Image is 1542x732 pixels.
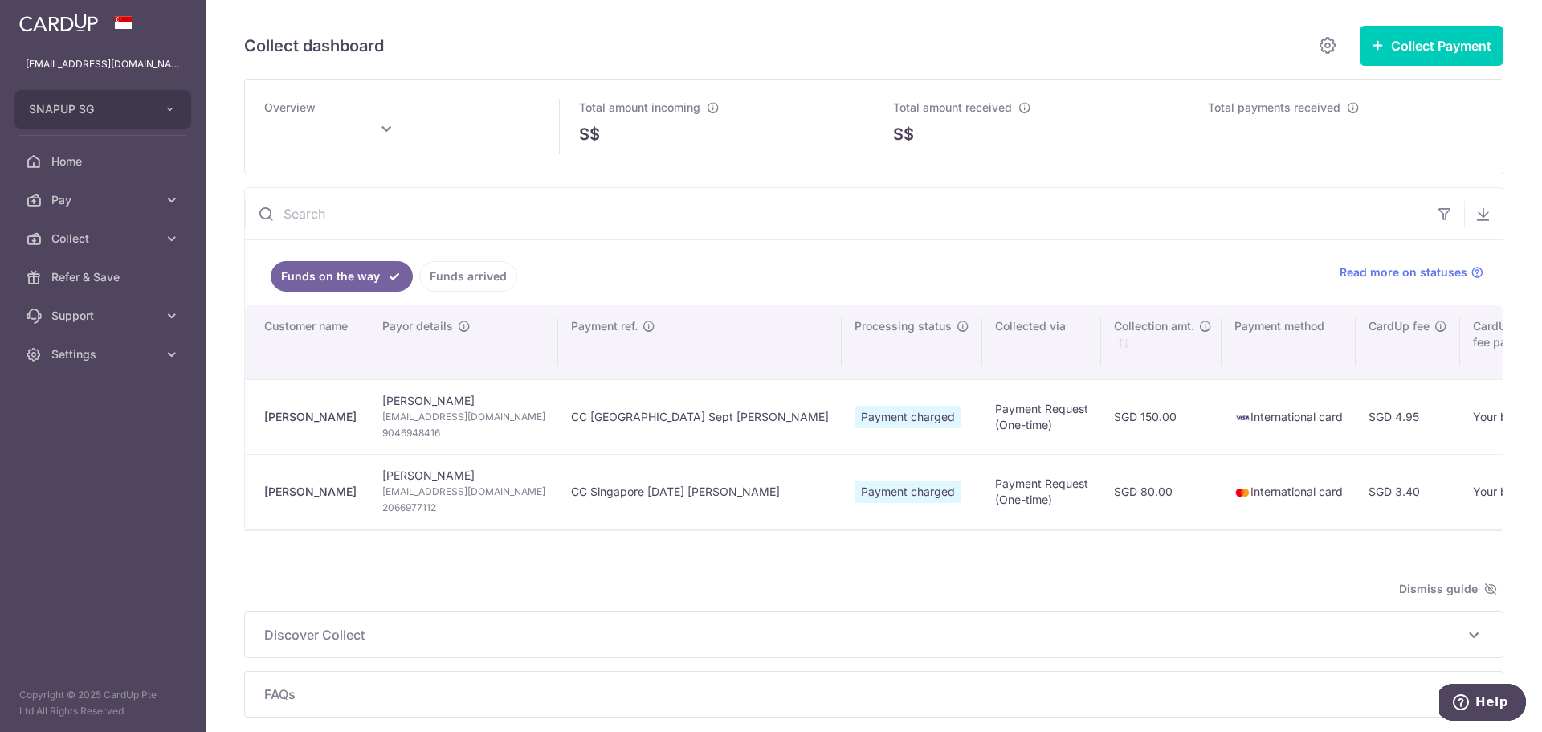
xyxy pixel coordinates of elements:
th: Customer name [245,305,369,379]
th: CardUp fee [1356,305,1460,379]
span: Help [36,11,69,26]
span: Dismiss guide [1399,579,1497,599]
img: CardUp [19,13,98,32]
span: FAQs [264,685,1464,704]
span: Settings [51,346,157,362]
span: Processing status [855,318,952,334]
td: International card [1222,454,1356,529]
span: Collect [51,231,157,247]
img: mastercard-sm-87a3fd1e0bddd137fecb07648320f44c262e2538e7db6024463105ddbc961eb2.png [1234,485,1250,501]
span: Refer & Save [51,269,157,285]
span: Overview [264,100,316,114]
th: Payment method [1222,305,1356,379]
th: Collected via [982,305,1101,379]
p: [EMAIL_ADDRESS][DOMAIN_NAME] [26,56,180,72]
span: 2066977112 [382,500,545,516]
input: Search [245,188,1426,239]
span: Discover Collect [264,625,1464,644]
span: CardUp fee payor [1473,318,1524,350]
span: CardUp fee [1369,318,1430,334]
button: SNAPUP SG [14,90,191,129]
a: Funds on the way [271,261,413,292]
span: Home [51,153,157,170]
p: Discover Collect [264,625,1483,644]
span: [EMAIL_ADDRESS][DOMAIN_NAME] [382,484,545,500]
td: SGD 150.00 [1101,379,1222,454]
span: Collection amt. [1114,318,1194,334]
span: [EMAIL_ADDRESS][DOMAIN_NAME] [382,409,545,425]
button: Collect Payment [1360,26,1503,66]
img: visa-sm-192604c4577d2d35970c8ed26b86981c2741ebd56154ab54ad91a526f0f24972.png [1234,410,1250,426]
td: Payment Request (One-time) [982,454,1101,529]
iframe: Opens a widget where you can find more information [1439,684,1526,724]
span: S$ [893,122,914,146]
th: Payor details [369,305,558,379]
th: Processing status [842,305,982,379]
span: SNAPUP SG [29,101,148,117]
span: Payor details [382,318,453,334]
span: Read more on statuses [1340,264,1467,280]
td: [PERSON_NAME] [369,379,558,454]
a: Read more on statuses [1340,264,1483,280]
span: Support [51,308,157,324]
th: Collection amt. : activate to sort column ascending [1101,305,1222,379]
td: CC Singapore [DATE] [PERSON_NAME] [558,454,842,529]
div: [PERSON_NAME] [264,409,357,425]
h5: Collect dashboard [244,33,384,59]
td: Payment Request (One-time) [982,379,1101,454]
p: FAQs [264,685,1483,704]
a: Funds arrived [419,261,517,292]
td: SGD 3.40 [1356,454,1460,529]
span: Payment charged [855,406,961,428]
span: 9046948416 [382,425,545,441]
span: Total payments received [1208,100,1340,114]
td: SGD 4.95 [1356,379,1460,454]
span: Payment charged [855,481,961,503]
td: SGD 80.00 [1101,454,1222,529]
span: Pay [51,192,157,208]
td: CC [GEOGRAPHIC_DATA] Sept [PERSON_NAME] [558,379,842,454]
td: International card [1222,379,1356,454]
span: Total amount incoming [579,100,700,114]
span: Total amount received [893,100,1012,114]
span: Payment ref. [571,318,638,334]
td: [PERSON_NAME] [369,454,558,529]
th: Payment ref. [558,305,842,379]
div: [PERSON_NAME] [264,484,357,500]
span: S$ [579,122,600,146]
